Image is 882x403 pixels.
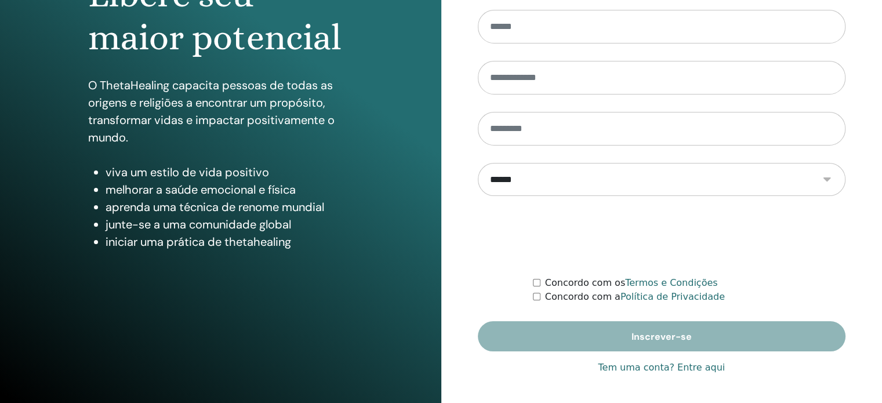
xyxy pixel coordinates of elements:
iframe: reCAPTCHA [574,213,750,259]
font: iniciar uma prática de thetahealing [106,234,291,249]
font: Concordo com a [545,291,620,302]
a: Política de Privacidade [620,291,725,302]
a: Termos e Condições [625,277,717,288]
font: Tem uma conta? Entre aqui [598,362,725,373]
font: Concordo com os [545,277,625,288]
font: junte-se a uma comunidade global [106,217,291,232]
a: Tem uma conta? Entre aqui [598,361,725,375]
font: O ThetaHealing capacita pessoas de todas as origens e religiões a encontrar um propósito, transfo... [88,78,335,145]
font: melhorar a saúde emocional e física [106,182,296,197]
font: viva um estilo de vida positivo [106,165,269,180]
font: aprenda uma técnica de renome mundial [106,199,324,215]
